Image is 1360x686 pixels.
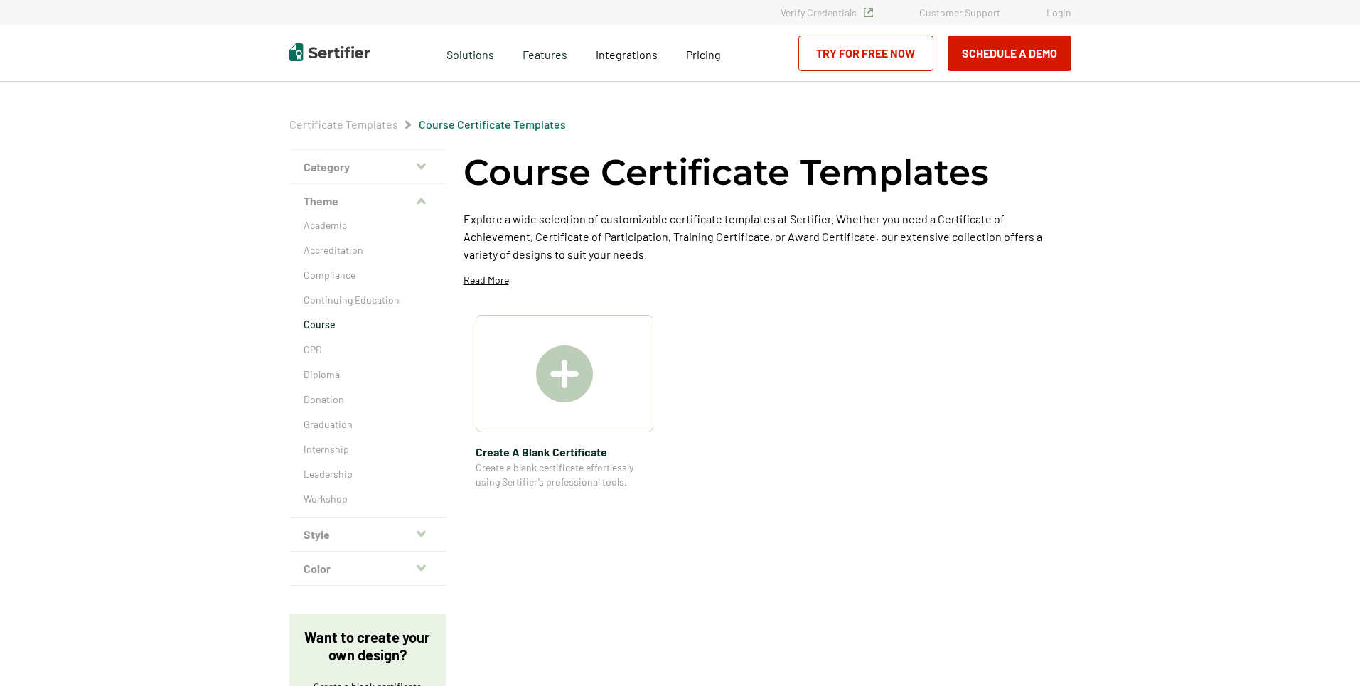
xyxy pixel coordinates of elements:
a: Certificate Templates [289,117,398,131]
a: Verify Credentials [781,6,873,18]
span: Create a blank certificate effortlessly using Sertifier’s professional tools. [476,461,653,489]
button: Category [289,150,446,184]
button: Theme [289,184,446,218]
p: Want to create your own design? [304,628,432,664]
button: Style [289,518,446,552]
a: Course [304,318,432,332]
a: Integrations [596,44,658,62]
span: Integrations [596,48,658,61]
img: Create A Blank Certificate [536,345,593,402]
h1: Course Certificate Templates [464,149,989,195]
button: Color [289,552,446,586]
img: Sertifier | Digital Credentialing Platform [289,43,370,61]
a: Continuing Education [304,293,432,307]
a: Academic [304,218,432,232]
a: Workshop [304,492,432,506]
p: Read More [464,273,509,287]
div: Breadcrumb [289,117,566,132]
a: Customer Support [919,6,1000,18]
span: Features [523,44,567,62]
a: Diploma [304,368,432,382]
a: Compliance [304,268,432,282]
span: Solutions [446,44,494,62]
a: Donation [304,392,432,407]
a: Login [1046,6,1071,18]
a: Try for Free Now [798,36,933,71]
p: Explore a wide selection of customizable certificate templates at Sertifier. Whether you need a C... [464,210,1071,263]
img: Verified [864,8,873,17]
a: Pricing [686,44,721,62]
a: Internship [304,442,432,456]
a: Course Certificate Templates [419,117,566,131]
a: Leadership [304,467,432,481]
a: CPD [304,343,432,357]
a: Accreditation [304,243,432,257]
span: Pricing [686,48,721,61]
div: Theme [289,218,446,518]
a: Graduation [304,417,432,432]
span: Create A Blank Certificate [476,443,653,461]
